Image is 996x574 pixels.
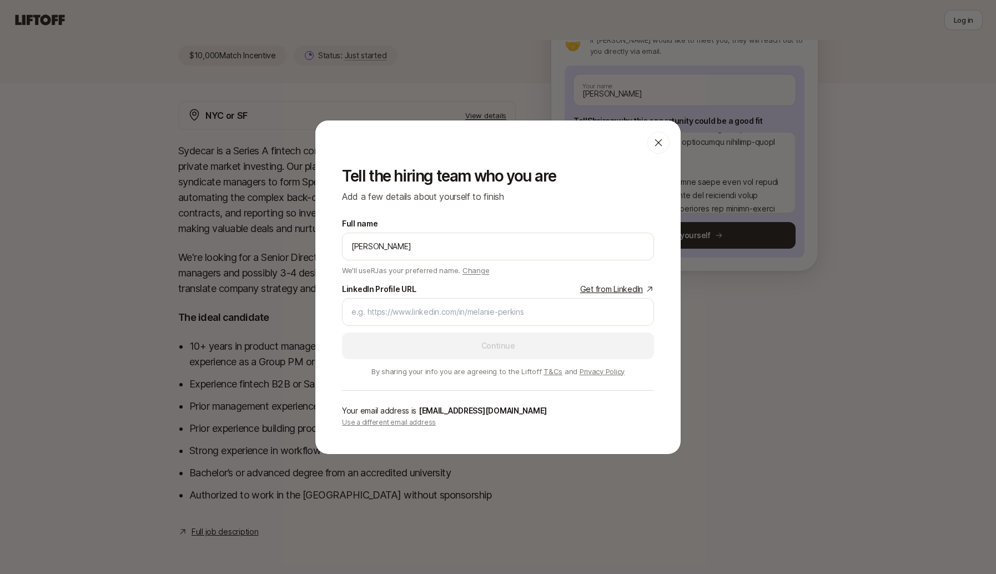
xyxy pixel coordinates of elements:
[342,283,416,296] div: LinkedIn Profile URL
[342,417,654,427] p: Use a different email address
[342,217,378,230] label: Full name
[419,406,547,415] span: [EMAIL_ADDRESS][DOMAIN_NAME]
[351,305,645,319] input: e.g. https://www.linkedin.com/in/melanie-perkins
[342,263,489,276] p: We'll use RJ as your preferred name.
[462,266,489,275] span: Change
[580,283,654,296] a: Get from LinkedIn
[580,367,625,376] a: Privacy Policy
[544,367,562,376] a: T&Cs
[342,366,654,377] p: By sharing your info you are agreeing to the Liftoff and
[351,240,645,253] input: e.g. Melanie Perkins
[342,189,654,204] p: Add a few details about yourself to finish
[342,404,654,417] p: Your email address is
[342,167,654,185] p: Tell the hiring team who you are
